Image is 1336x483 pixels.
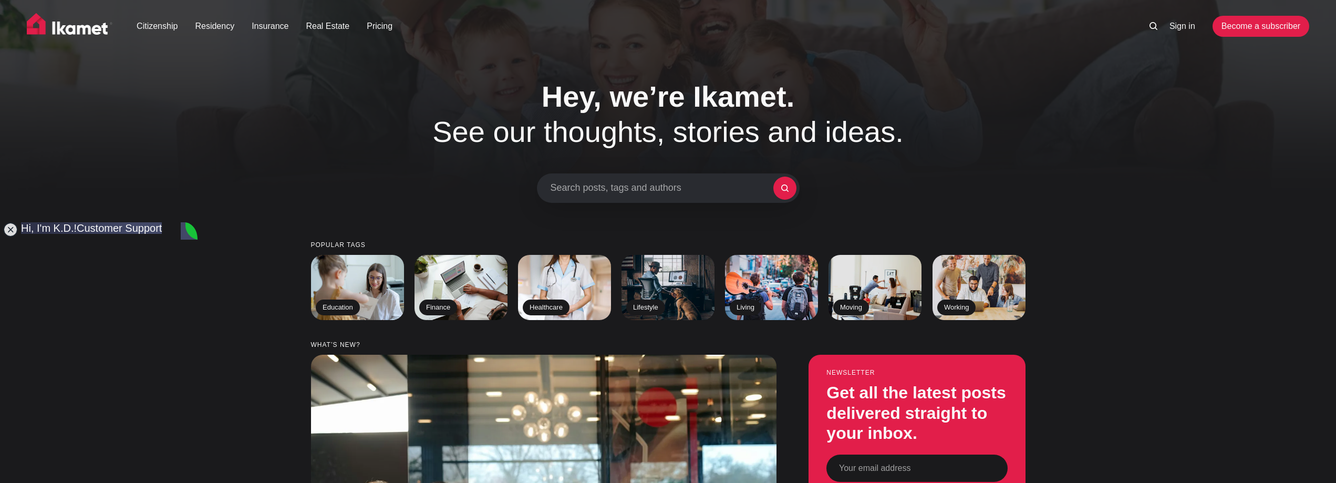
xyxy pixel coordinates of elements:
a: Finance [415,255,508,320]
a: Working [933,255,1026,320]
h3: Get all the latest posts delivered straight to your inbox. [826,383,1008,443]
h1: See our thoughts, stories and ideas. [400,79,936,149]
img: Ikamet home [27,13,113,39]
h2: Lifestyle [626,300,665,315]
a: Citizenship [137,20,178,33]
a: Residency [195,20,234,33]
h2: Education [316,300,360,315]
a: Real Estate [306,20,349,33]
a: Healthcare [518,255,611,320]
h2: Healthcare [523,300,569,315]
input: Your email address [826,455,1008,482]
h2: Working [937,300,976,315]
a: Education [311,255,404,320]
a: Sign in [1169,20,1195,33]
h2: Moving [833,300,869,315]
h2: Living [730,300,761,315]
span: Hey, we’re Ikamet. [542,80,794,113]
a: Become a subscriber [1213,16,1309,37]
small: Popular tags [311,242,1026,249]
a: Moving [828,255,921,320]
small: What’s new? [311,342,1026,348]
a: Living [725,255,818,320]
a: Insurance [252,20,288,33]
small: Newsletter [826,369,1008,376]
h2: Finance [419,300,457,315]
a: Pricing [367,20,392,33]
span: Search posts, tags and authors [551,182,773,194]
a: Lifestyle [622,255,714,320]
